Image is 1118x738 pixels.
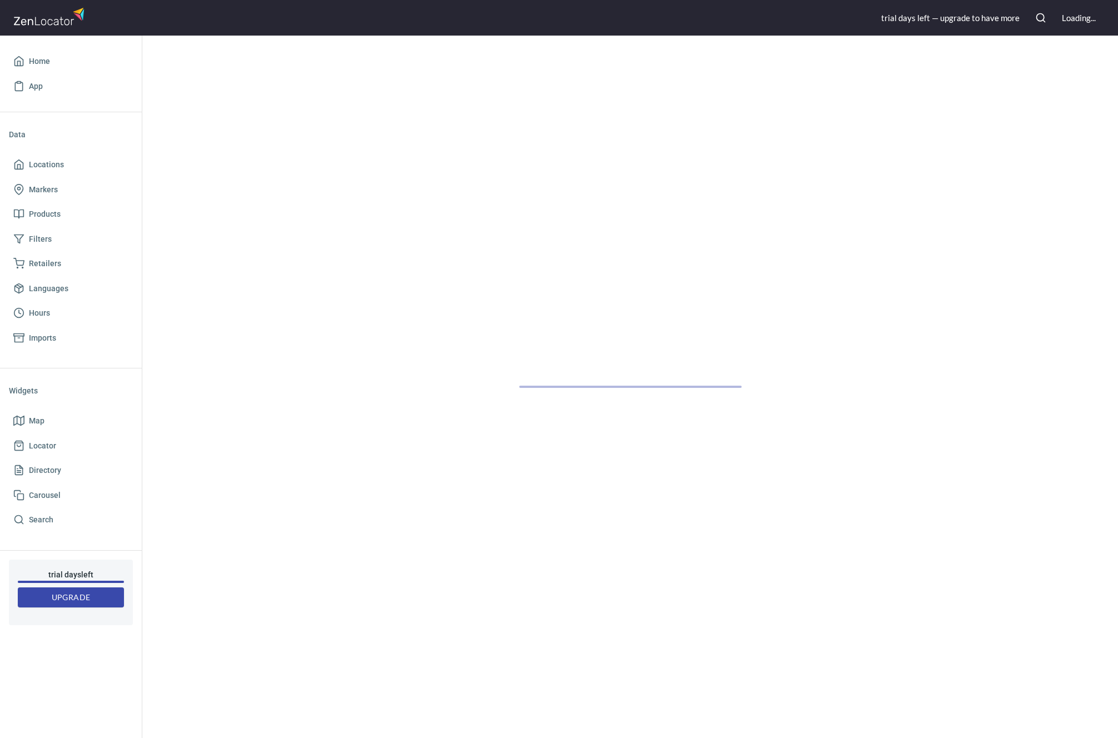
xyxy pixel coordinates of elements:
span: Retailers [29,257,61,271]
a: Languages [9,276,133,301]
span: Products [29,207,61,221]
a: Carousel [9,483,133,508]
a: Imports [9,326,133,351]
span: Markers [29,183,58,197]
a: Products [9,202,133,227]
a: Home [9,49,133,74]
span: Locations [29,158,64,172]
a: Map [9,408,133,433]
span: Home [29,54,50,68]
span: Directory [29,463,61,477]
a: Markers [9,177,133,202]
a: Search [9,507,133,532]
span: Filters [29,232,52,246]
span: Languages [29,282,68,296]
button: Upgrade [18,587,124,608]
a: Locator [9,433,133,458]
div: trial day s left — upgrade to have more [881,12,1020,24]
span: Hours [29,306,50,320]
span: Search [29,513,53,527]
span: Map [29,414,44,428]
div: Loading... [1062,12,1096,24]
span: Locator [29,439,56,453]
span: Carousel [29,488,61,502]
a: Retailers [9,251,133,276]
h6: trial day s left [18,569,124,581]
button: Search [1028,6,1053,30]
a: Directory [9,458,133,483]
a: Filters [9,227,133,252]
img: zenlocator [13,4,88,28]
span: App [29,79,43,93]
a: Hours [9,301,133,326]
a: App [9,74,133,99]
span: Imports [29,331,56,345]
li: Data [9,121,133,148]
span: Upgrade [27,591,115,605]
li: Widgets [9,377,133,404]
a: Locations [9,152,133,177]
